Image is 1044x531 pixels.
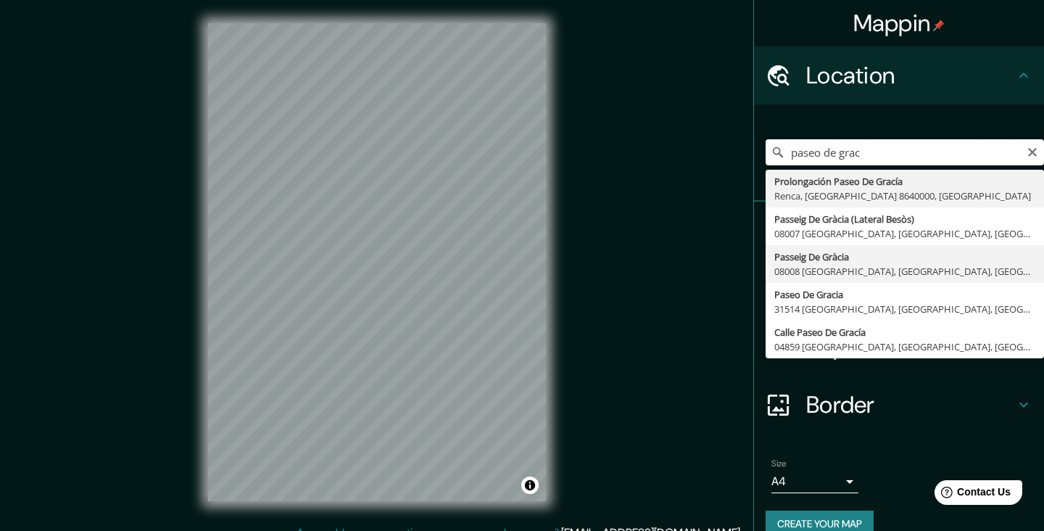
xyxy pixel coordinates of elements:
div: Border [754,376,1044,434]
div: 31514 [GEOGRAPHIC_DATA], [GEOGRAPHIC_DATA], [GEOGRAPHIC_DATA] [774,302,1035,316]
div: Paseo De Gracia [774,287,1035,302]
div: Passeig De Gràcia [774,250,1035,264]
label: Size [771,458,787,470]
iframe: Help widget launcher [915,474,1028,515]
button: Clear [1027,144,1038,158]
h4: Mappin [853,9,945,38]
div: Renca, [GEOGRAPHIC_DATA] 8640000, [GEOGRAPHIC_DATA] [774,189,1035,203]
input: Pick your city or area [766,139,1044,165]
canvas: Map [208,23,546,501]
img: pin-icon.png [933,20,945,31]
h4: Border [806,390,1015,419]
h4: Location [806,61,1015,90]
div: Passeig De Gràcia (Lateral Besòs) [774,212,1035,226]
div: 08007 [GEOGRAPHIC_DATA], [GEOGRAPHIC_DATA], [GEOGRAPHIC_DATA] [774,226,1035,241]
div: Location [754,46,1044,104]
h4: Layout [806,332,1015,361]
div: A4 [771,470,858,493]
div: Calle Paseo De Gracía [774,325,1035,339]
div: 04859 [GEOGRAPHIC_DATA], [GEOGRAPHIC_DATA], [GEOGRAPHIC_DATA] [774,339,1035,354]
div: Prolongación Paseo De Gracía [774,174,1035,189]
div: Style [754,260,1044,318]
button: Toggle attribution [521,477,539,494]
div: 08008 [GEOGRAPHIC_DATA], [GEOGRAPHIC_DATA], [GEOGRAPHIC_DATA] [774,264,1035,279]
div: Pins [754,202,1044,260]
div: Layout [754,318,1044,376]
